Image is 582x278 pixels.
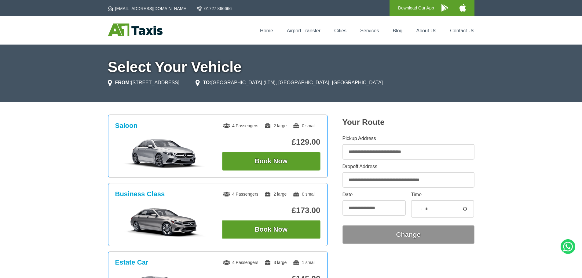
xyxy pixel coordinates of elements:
[293,192,315,197] span: 0 small
[115,190,165,198] h3: Business Class
[115,258,148,266] h3: Estate Car
[342,225,474,244] button: Change
[334,28,346,33] a: Cities
[293,123,315,128] span: 0 small
[108,60,474,74] h1: Select Your Vehicle
[416,28,437,33] a: About Us
[108,5,188,12] a: [EMAIL_ADDRESS][DOMAIN_NAME]
[398,4,434,12] p: Download Our App
[222,220,320,239] button: Book Now
[118,138,210,169] img: Saloon
[342,136,474,141] label: Pickup Address
[411,192,474,197] label: Time
[222,152,320,171] button: Book Now
[264,192,287,197] span: 2 large
[459,4,466,12] img: A1 Taxis iPhone App
[115,80,131,85] strong: FROM:
[115,122,137,130] h3: Saloon
[264,123,287,128] span: 2 large
[450,28,474,33] a: Contact Us
[223,260,258,265] span: 4 Passengers
[197,5,232,12] a: 01727 866666
[342,164,474,169] label: Dropoff Address
[223,192,258,197] span: 4 Passengers
[342,192,406,197] label: Date
[293,260,315,265] span: 1 small
[260,28,273,33] a: Home
[203,80,211,85] strong: TO:
[342,117,474,127] h2: Your Route
[108,79,180,86] li: [STREET_ADDRESS]
[360,28,379,33] a: Services
[196,79,383,86] li: [GEOGRAPHIC_DATA] (LTN), [GEOGRAPHIC_DATA], [GEOGRAPHIC_DATA]
[223,123,258,128] span: 4 Passengers
[287,28,320,33] a: Airport Transfer
[222,206,320,215] p: £173.00
[441,4,448,12] img: A1 Taxis Android App
[222,137,320,147] p: £129.00
[118,207,210,237] img: Business Class
[393,28,402,33] a: Blog
[264,260,287,265] span: 3 large
[108,23,163,36] img: A1 Taxis St Albans LTD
